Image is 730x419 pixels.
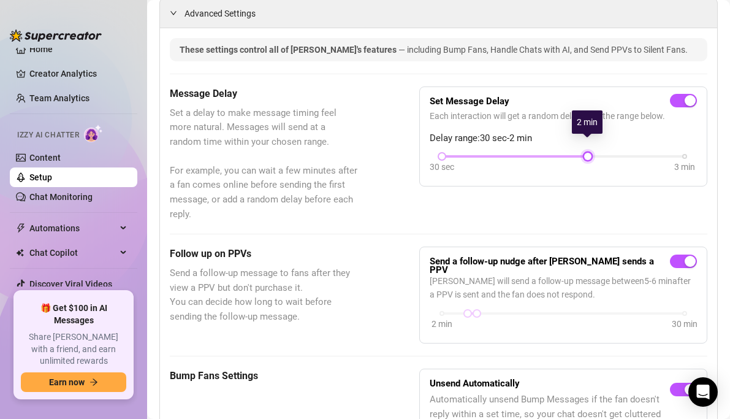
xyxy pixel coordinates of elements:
[21,331,126,367] span: Share [PERSON_NAME] with a friend, and earn unlimited rewards
[430,96,509,107] strong: Set Message Delay
[184,7,256,20] span: Advanced Settings
[29,172,52,182] a: Setup
[430,131,697,146] span: Delay range: 30 sec - 2 min
[674,160,695,174] div: 3 min
[170,6,184,20] div: expanded
[29,153,61,163] a: Content
[29,218,116,238] span: Automations
[29,243,116,263] span: Chat Copilot
[170,106,358,222] span: Set a delay to make message timing feel more natural. Messages will send at a random time within ...
[398,45,688,55] span: — including Bump Fans, Handle Chats with AI, and Send PPVs to Silent Fans.
[688,377,718,407] div: Open Intercom Messenger
[29,93,89,103] a: Team Analytics
[29,192,93,202] a: Chat Monitoring
[89,378,98,386] span: arrow-right
[49,377,85,387] span: Earn now
[29,279,112,289] a: Discover Viral Videos
[10,29,102,42] img: logo-BBDzfeDw.svg
[430,378,520,389] strong: Unsend Automatically
[430,109,697,123] span: Each interaction will get a random delay from the range below.
[16,223,26,233] span: thunderbolt
[430,274,697,301] span: [PERSON_NAME] will send a follow-up message between 5 - 6 min after a PPV is sent and the fan doe...
[432,317,452,331] div: 2 min
[29,64,127,83] a: Creator Analytics
[170,86,358,101] h5: Message Delay
[430,256,654,275] strong: Send a follow-up nudge after [PERSON_NAME] sends a PPV
[430,160,454,174] div: 30 sec
[180,45,398,55] span: These settings control all of [PERSON_NAME]'s features
[170,247,358,261] h5: Follow up on PPVs
[572,110,603,134] div: 2 min
[672,317,698,331] div: 30 min
[17,129,79,141] span: Izzy AI Chatter
[170,266,358,324] span: Send a follow-up message to fans after they view a PPV but don't purchase it. You can decide how ...
[170,9,177,17] span: expanded
[21,372,126,392] button: Earn nowarrow-right
[84,125,103,142] img: AI Chatter
[21,302,126,326] span: 🎁 Get $100 in AI Messages
[29,44,53,54] a: Home
[170,369,358,383] h5: Bump Fans Settings
[16,248,24,257] img: Chat Copilot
